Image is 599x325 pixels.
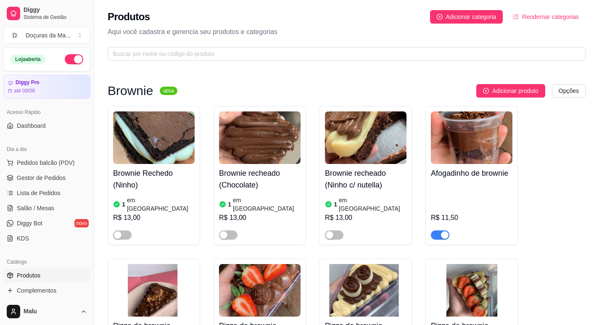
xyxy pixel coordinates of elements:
[431,264,512,317] img: product-image
[233,196,301,213] article: em [GEOGRAPHIC_DATA]
[17,286,56,295] span: Complementos
[325,213,406,223] div: R$ 13,00
[65,54,83,64] button: Alterar Status
[17,122,46,130] span: Dashboard
[492,86,538,95] span: Adicionar produto
[3,171,90,185] a: Gestor de Pedidos
[483,88,489,94] span: plus-circle
[17,189,61,197] span: Lista de Pedidos
[3,156,90,169] button: Pedidos balcão (PDV)
[17,204,54,212] span: Salão / Mesas
[113,264,195,317] img: product-image
[3,143,90,156] div: Dia a dia
[476,84,545,98] button: Adicionar produto
[446,12,496,21] span: Adicionar categoria
[113,49,574,58] input: Buscar por nome ou código do produto
[513,14,519,20] span: ordered-list
[3,217,90,230] a: Diggy Botnovo
[430,10,503,24] button: Adicionar categoria
[3,3,90,24] a: DiggySistema de Gestão
[3,232,90,245] a: KDS
[11,55,45,64] div: Loja aberta
[108,86,153,96] h3: Brownie
[219,213,301,223] div: R$ 13,00
[160,87,177,95] sup: ativa
[16,79,40,86] article: Diggy Pro
[219,264,301,317] img: product-image
[17,271,40,280] span: Produtos
[219,111,301,164] img: product-image
[24,6,87,14] span: Diggy
[334,200,337,209] article: 1
[11,31,19,40] span: D
[113,167,195,191] h4: Brownie Rechedo (Ninho)
[113,213,195,223] div: R$ 13,00
[3,106,90,119] div: Acesso Rápido
[325,264,406,317] img: product-image
[3,119,90,132] a: Dashboard
[108,27,586,37] p: Aqui você cadastra e gerencia seu produtos e categorias
[24,308,77,315] span: Malu
[108,10,150,24] h2: Produtos
[437,14,443,20] span: plus-circle
[431,213,512,223] div: R$ 11,50
[3,75,90,99] a: Diggy Proaté 09/09
[506,10,586,24] button: Reodernar categorias
[122,200,125,209] article: 1
[522,12,579,21] span: Reodernar categorias
[3,301,90,322] button: Malu
[17,234,29,243] span: KDS
[17,159,75,167] span: Pedidos balcão (PDV)
[431,111,512,164] img: product-image
[3,186,90,200] a: Lista de Pedidos
[552,84,586,98] button: Opções
[26,31,71,40] div: Doçuras da Ma ...
[17,219,42,227] span: Diggy Bot
[3,201,90,215] a: Salão / Mesas
[228,200,231,209] article: 1
[3,255,90,269] div: Catálogo
[325,167,406,191] h4: Brownie recheado (Ninho c/ nutella)
[339,196,406,213] article: em [GEOGRAPHIC_DATA]
[3,269,90,282] a: Produtos
[559,86,579,95] span: Opções
[219,167,301,191] h4: Brownie recheado (Chocolate)
[24,14,87,21] span: Sistema de Gestão
[127,196,195,213] article: em [GEOGRAPHIC_DATA]
[325,111,406,164] img: product-image
[3,284,90,297] a: Complementos
[14,87,35,94] article: até 09/09
[431,167,512,179] h4: Afogadinho de brownie
[113,111,195,164] img: product-image
[3,27,90,44] button: Select a team
[17,174,66,182] span: Gestor de Pedidos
